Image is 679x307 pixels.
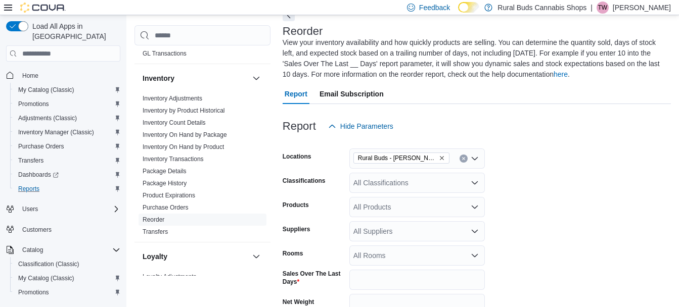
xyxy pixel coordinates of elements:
label: Products [283,201,309,209]
label: Net Weight [283,298,314,306]
h3: Reorder [283,25,323,37]
a: Transfers [14,155,48,167]
label: Classifications [283,177,326,185]
button: Next [283,9,295,21]
button: Users [18,203,42,215]
span: Inventory Adjustments [143,94,202,103]
span: Classification (Classic) [18,260,79,268]
a: Purchase Orders [14,140,68,152]
span: Purchase Orders [14,140,120,152]
p: [PERSON_NAME] [613,2,671,14]
span: My Catalog (Classic) [14,272,120,284]
span: Promotions [14,286,120,298]
button: Catalog [18,244,47,256]
a: Inventory by Product Historical [143,107,225,114]
span: Catalog [18,244,120,256]
span: Users [22,205,38,213]
span: My Catalog (Classic) [18,274,74,282]
a: Transfers [143,228,168,235]
label: Suppliers [283,225,310,233]
button: Open list of options [471,251,479,260]
span: Inventory by Product Historical [143,107,225,115]
a: Dashboards [10,168,124,182]
input: Dark Mode [458,2,479,13]
a: Loyalty Adjustments [143,273,197,280]
span: Rural Buds - Carman [353,152,449,164]
span: Package Details [143,167,187,175]
span: Reports [18,185,39,193]
span: Load All Apps in [GEOGRAPHIC_DATA] [28,21,120,41]
button: Purchase Orders [10,139,124,153]
button: Inventory [143,73,248,83]
button: Users [2,202,124,216]
a: Promotions [14,286,53,298]
button: Customers [2,222,124,237]
button: Promotions [10,285,124,299]
button: Inventory Manager (Classic) [10,125,124,139]
a: Adjustments (Classic) [14,112,81,124]
span: Home [22,72,38,80]
h3: Loyalty [143,251,167,262]
button: Open list of options [471,227,479,235]
span: Inventory Manager (Classic) [18,128,94,136]
span: GL Transactions [143,49,187,58]
button: Hide Parameters [324,116,397,136]
label: Locations [283,152,311,161]
span: Inventory Count Details [143,119,206,127]
span: Inventory On Hand by Package [143,131,227,139]
button: Clear input [460,155,468,163]
span: Dashboards [18,171,59,179]
span: Customers [18,223,120,236]
a: Reports [14,183,43,195]
span: Loyalty Adjustments [143,273,197,281]
span: Dashboards [14,169,120,181]
span: Rural Buds - [PERSON_NAME] [358,153,437,163]
span: Transfers [18,157,43,165]
label: Rooms [283,249,303,258]
span: Report [285,84,307,104]
a: Inventory On Hand by Product [143,143,224,150]
button: Home [2,68,124,82]
a: Home [18,70,42,82]
span: TW [598,2,608,14]
span: Inventory On Hand by Product [143,143,224,151]
a: Inventory Transactions [143,156,204,163]
a: Classification (Classic) [14,258,83,270]
a: Inventory Adjustments [143,95,202,102]
div: Finance [134,35,270,64]
span: Transfers [14,155,120,167]
a: Package Details [143,168,187,175]
a: here [554,70,568,78]
span: Adjustments (Classic) [18,114,77,122]
button: Open list of options [471,203,479,211]
button: Adjustments (Classic) [10,111,124,125]
span: Promotions [14,98,120,110]
span: Product Expirations [143,191,195,199]
span: Transfers [143,228,168,236]
span: Purchase Orders [143,203,189,212]
button: My Catalog (Classic) [10,271,124,285]
h3: Inventory [143,73,174,83]
a: Inventory Count Details [143,119,206,126]
span: Email Subscription [320,84,384,104]
span: Catalog [22,246,43,254]
span: Hide Parameters [340,121,393,131]
div: Loyalty [134,271,270,299]
button: Classification (Classic) [10,257,124,271]
a: Inventory Manager (Classic) [14,126,98,138]
button: Reports [10,182,124,196]
span: Reorder [143,216,164,224]
span: Users [18,203,120,215]
button: Open list of options [471,179,479,187]
div: View your inventory availability and how quickly products are selling. You can determine the quan... [283,37,666,80]
a: Package History [143,180,187,187]
span: Package History [143,179,187,187]
span: Home [18,69,120,81]
button: Loyalty [143,251,248,262]
button: Open list of options [471,155,479,163]
span: Inventory Manager (Classic) [14,126,120,138]
span: Classification (Classic) [14,258,120,270]
label: Sales Over The Last Days [283,270,345,286]
a: My Catalog (Classic) [14,84,78,96]
span: Customers [22,226,52,234]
